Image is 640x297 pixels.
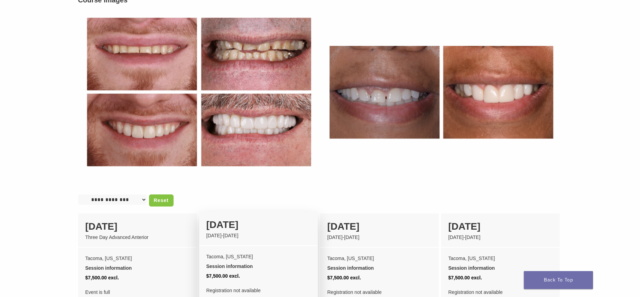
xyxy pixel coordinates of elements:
div: [DATE] [448,219,553,234]
div: Tacoma, [US_STATE] [448,253,553,263]
div: Session information [327,263,432,273]
a: Reset [149,194,174,207]
span: Event is full [85,287,189,297]
div: Registration not available [448,287,553,297]
div: Registration not available [327,287,432,297]
span: $7,500.00 [448,275,470,280]
div: [DATE]-[DATE] [448,234,553,241]
a: Back To Top [524,271,593,289]
span: $7,500.00 [206,273,228,279]
div: Tacoma, [US_STATE] [206,252,310,261]
div: [DATE] [85,219,189,234]
span: excl. [108,275,119,280]
div: [DATE] [327,219,432,234]
span: $7,500.00 [85,275,107,280]
div: [DATE]-[DATE] [206,232,310,239]
div: [DATE] [206,218,310,232]
span: excl. [471,275,482,280]
div: Tacoma, [US_STATE] [327,253,432,263]
div: Registration not available [206,286,310,295]
div: Session information [85,263,189,273]
div: Session information [206,261,310,271]
span: excl. [229,273,240,279]
span: excl. [350,275,361,280]
div: Session information [448,263,553,273]
span: $7,500.00 [327,275,349,280]
div: Three Day Advanced Anterior [85,234,189,241]
div: [DATE]-[DATE] [327,234,432,241]
div: Tacoma, [US_STATE] [85,253,189,263]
